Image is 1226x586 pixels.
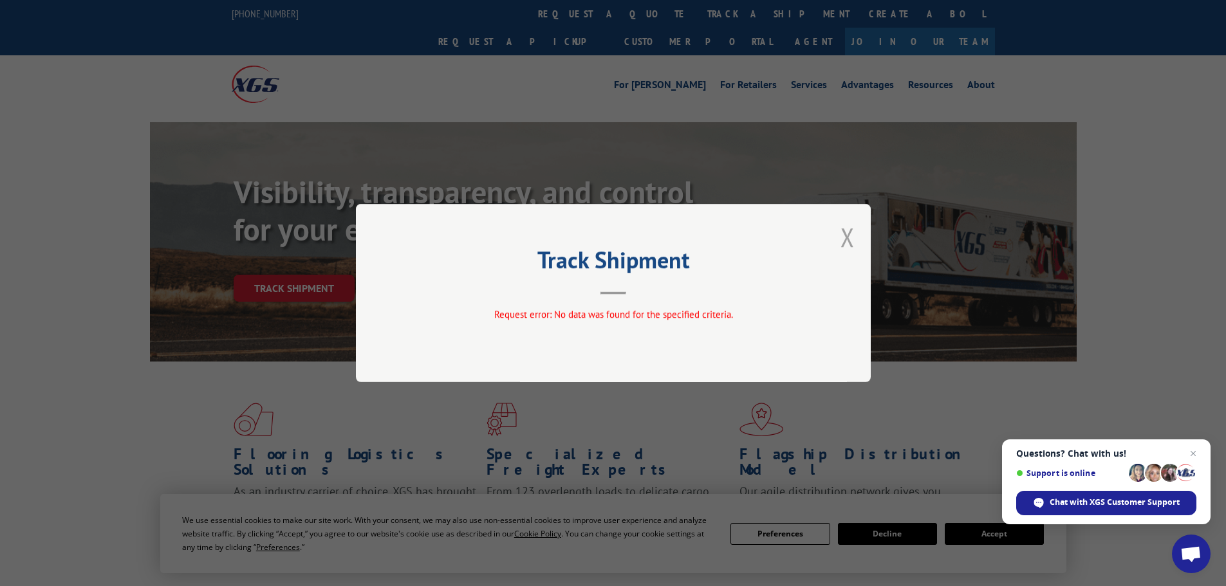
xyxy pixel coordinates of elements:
h2: Track Shipment [420,251,806,275]
span: Support is online [1016,468,1124,478]
button: Close modal [841,220,855,254]
div: Open chat [1172,535,1211,573]
span: Chat with XGS Customer Support [1050,497,1180,508]
span: Questions? Chat with us! [1016,448,1196,459]
div: Chat with XGS Customer Support [1016,491,1196,515]
span: Request error: No data was found for the specified criteria. [494,308,732,320]
span: Close chat [1185,446,1201,461]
